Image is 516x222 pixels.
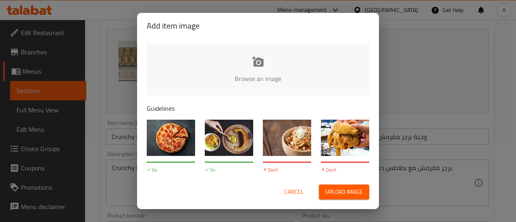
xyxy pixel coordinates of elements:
[205,174,253,194] p: Hands can be shown in the image but need to be clean and styled
[147,120,195,156] img: guide-img-1@3x.jpg
[319,185,369,199] button: Upload image
[147,167,195,174] p: Do
[263,120,311,156] img: guide-img-3@3x.jpg
[263,174,311,187] p: Item must be centered in the image
[147,104,369,113] p: Guidelines
[321,167,369,174] p: Don't
[147,174,195,194] p: Images should be high-quality and preferably from a wide-angle
[205,120,253,156] img: guide-img-2@3x.jpg
[325,187,363,197] span: Upload image
[321,120,369,156] img: guide-img-4@3x.jpg
[263,167,311,174] p: Don't
[321,174,369,187] p: Do not display text or watermarks
[284,187,304,197] span: Cancel
[147,19,369,32] h2: Add item image
[205,167,253,174] p: Do
[281,185,307,199] button: Cancel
